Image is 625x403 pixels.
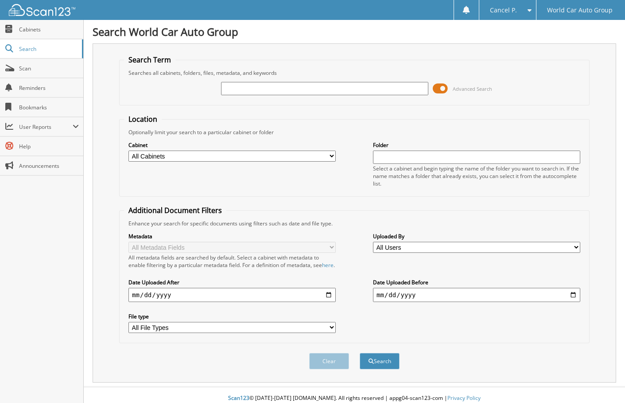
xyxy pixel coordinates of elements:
div: All metadata fields are searched by default. Select a cabinet with metadata to enable filtering b... [128,254,336,269]
legend: Additional Document Filters [124,205,226,215]
label: File type [128,313,336,320]
legend: Location [124,114,162,124]
div: Enhance your search for specific documents using filters such as date and file type. [124,220,585,227]
span: Advanced Search [453,85,492,92]
span: Announcements [19,162,79,170]
span: Cabinets [19,26,79,33]
div: Optionally limit your search to a particular cabinet or folder [124,128,585,136]
span: User Reports [19,123,73,131]
button: Search [360,353,400,369]
button: Clear [309,353,349,369]
a: here [322,261,334,269]
div: Select a cabinet and begin typing the name of the folder you want to search in. If the name match... [373,165,580,187]
label: Folder [373,141,580,149]
input: start [128,288,336,302]
label: Metadata [128,232,336,240]
span: World Car Auto Group [547,8,613,13]
span: Scan [19,65,79,72]
label: Cabinet [128,141,336,149]
label: Uploaded By [373,232,580,240]
img: scan123-logo-white.svg [9,4,75,16]
label: Date Uploaded After [128,279,336,286]
span: Scan123 [228,394,249,402]
input: end [373,288,580,302]
span: Bookmarks [19,104,79,111]
h1: Search World Car Auto Group [93,24,616,39]
span: Help [19,143,79,150]
span: Cancel P. [490,8,517,13]
legend: Search Term [124,55,175,65]
span: Search [19,45,78,53]
div: Searches all cabinets, folders, files, metadata, and keywords [124,69,585,77]
span: Reminders [19,84,79,92]
a: Privacy Policy [447,394,481,402]
label: Date Uploaded Before [373,279,580,286]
